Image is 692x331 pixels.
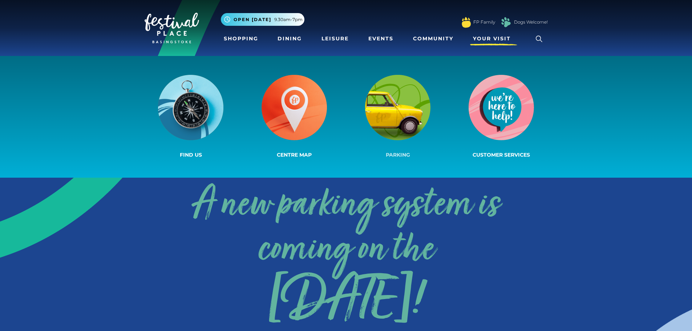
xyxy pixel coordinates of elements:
span: 9.30am-7pm [274,16,303,23]
button: Open [DATE] 9.30am-7pm [221,13,304,26]
span: [DATE]! [145,282,548,323]
a: Leisure [319,32,352,45]
span: Find us [180,152,202,158]
a: Community [410,32,456,45]
a: Shopping [221,32,261,45]
a: Dining [275,32,305,45]
span: Your Visit [473,35,511,43]
a: Centre Map [243,73,346,160]
a: FP Family [473,19,495,25]
a: Events [365,32,396,45]
span: Open [DATE] [234,16,271,23]
a: Find us [139,73,243,160]
a: A new parking system is coming on the[DATE]! [145,177,548,323]
span: Centre Map [277,152,312,158]
a: Parking [346,73,450,160]
a: Dogs Welcome! [514,19,548,25]
a: Your Visit [470,32,517,45]
img: Festival Place Logo [145,13,199,43]
span: Parking [386,152,410,158]
span: Customer Services [473,152,530,158]
a: Customer Services [450,73,553,160]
